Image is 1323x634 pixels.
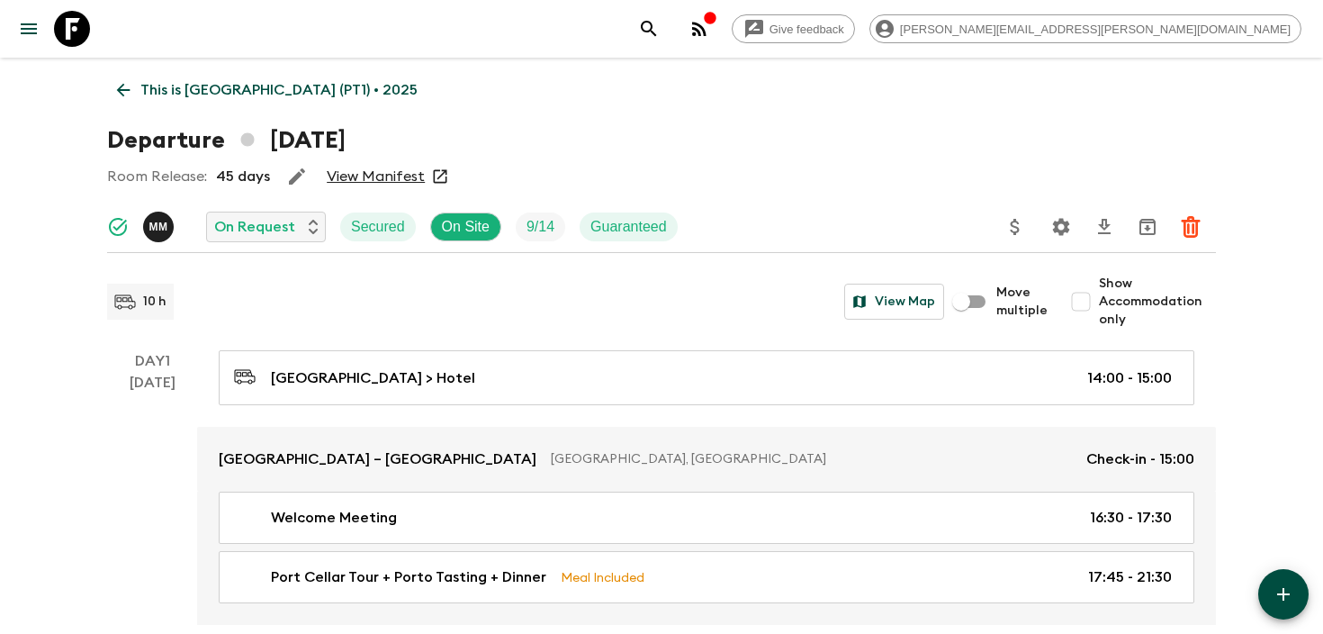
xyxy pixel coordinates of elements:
p: Guaranteed [590,216,667,238]
div: On Site [430,213,501,241]
p: 16:30 - 17:30 [1090,507,1172,529]
button: search adventures [631,11,667,47]
button: menu [11,11,47,47]
p: On Request [214,216,295,238]
div: Trip Fill [516,213,565,241]
button: Delete [1173,209,1209,245]
span: [PERSON_NAME][EMAIL_ADDRESS][PERSON_NAME][DOMAIN_NAME] [890,23,1300,36]
p: On Site [442,216,490,238]
p: [GEOGRAPHIC_DATA], [GEOGRAPHIC_DATA] [551,450,1072,468]
span: Mariana Martins [143,217,177,231]
button: MM [143,212,177,242]
button: Download CSV [1086,209,1122,245]
div: [PERSON_NAME][EMAIL_ADDRESS][PERSON_NAME][DOMAIN_NAME] [869,14,1301,43]
svg: Synced Successfully [107,216,129,238]
p: Room Release: [107,166,207,187]
p: M M [148,220,167,234]
p: Secured [351,216,405,238]
span: Show Accommodation only [1099,275,1216,329]
button: Update Price, Early Bird Discount and Costs [997,209,1033,245]
a: Port Cellar Tour + Porto Tasting + DinnerMeal Included17:45 - 21:30 [219,551,1194,603]
p: Day 1 [107,350,197,372]
p: This is [GEOGRAPHIC_DATA] (PT1) • 2025 [140,79,418,101]
button: Settings [1043,209,1079,245]
p: Port Cellar Tour + Porto Tasting + Dinner [271,566,546,588]
a: Welcome Meeting16:30 - 17:30 [219,492,1194,544]
a: [GEOGRAPHIC_DATA] > Hotel14:00 - 15:00 [219,350,1194,405]
p: 17:45 - 21:30 [1088,566,1172,588]
a: [GEOGRAPHIC_DATA] – [GEOGRAPHIC_DATA][GEOGRAPHIC_DATA], [GEOGRAPHIC_DATA]Check-in - 15:00 [197,427,1216,492]
p: 14:00 - 15:00 [1087,367,1172,389]
a: This is [GEOGRAPHIC_DATA] (PT1) • 2025 [107,72,427,108]
p: 45 days [216,166,270,187]
a: Give feedback [732,14,855,43]
h1: Departure [DATE] [107,122,346,158]
p: 9 / 14 [526,216,554,238]
div: [DATE] [130,372,175,625]
div: Secured [340,213,416,241]
p: [GEOGRAPHIC_DATA] > Hotel [271,367,475,389]
p: Check-in - 15:00 [1086,448,1194,470]
p: Meal Included [561,567,644,587]
button: Archive (Completed, Cancelled or Unsynced Departures only) [1129,209,1165,245]
button: View Map [844,284,944,320]
a: View Manifest [327,168,425,186]
span: Move multiple [996,284,1048,320]
p: Welcome Meeting [271,507,397,529]
p: 10 h [143,293,166,311]
p: [GEOGRAPHIC_DATA] – [GEOGRAPHIC_DATA] [219,448,536,470]
span: Give feedback [760,23,854,36]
